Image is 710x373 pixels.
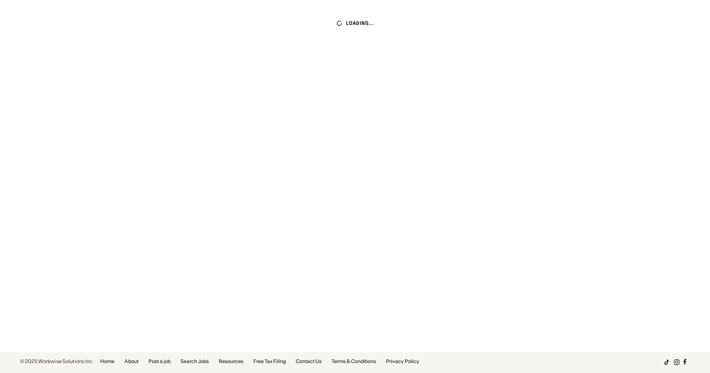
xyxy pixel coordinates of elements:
[219,359,243,364] a: Resources
[181,359,209,364] a: Search Jobs
[124,359,139,364] a: About
[100,359,114,364] a: Home
[20,359,94,364] div: © 2025 Workwise Solutions Inc.
[386,359,419,364] a: Privacy Policy
[346,20,374,27] div: Loading...
[296,359,322,364] a: Contact Us
[331,359,376,364] a: Terms & Conditions
[148,359,171,364] a: Post a job
[253,359,286,364] a: Free Tax Filing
